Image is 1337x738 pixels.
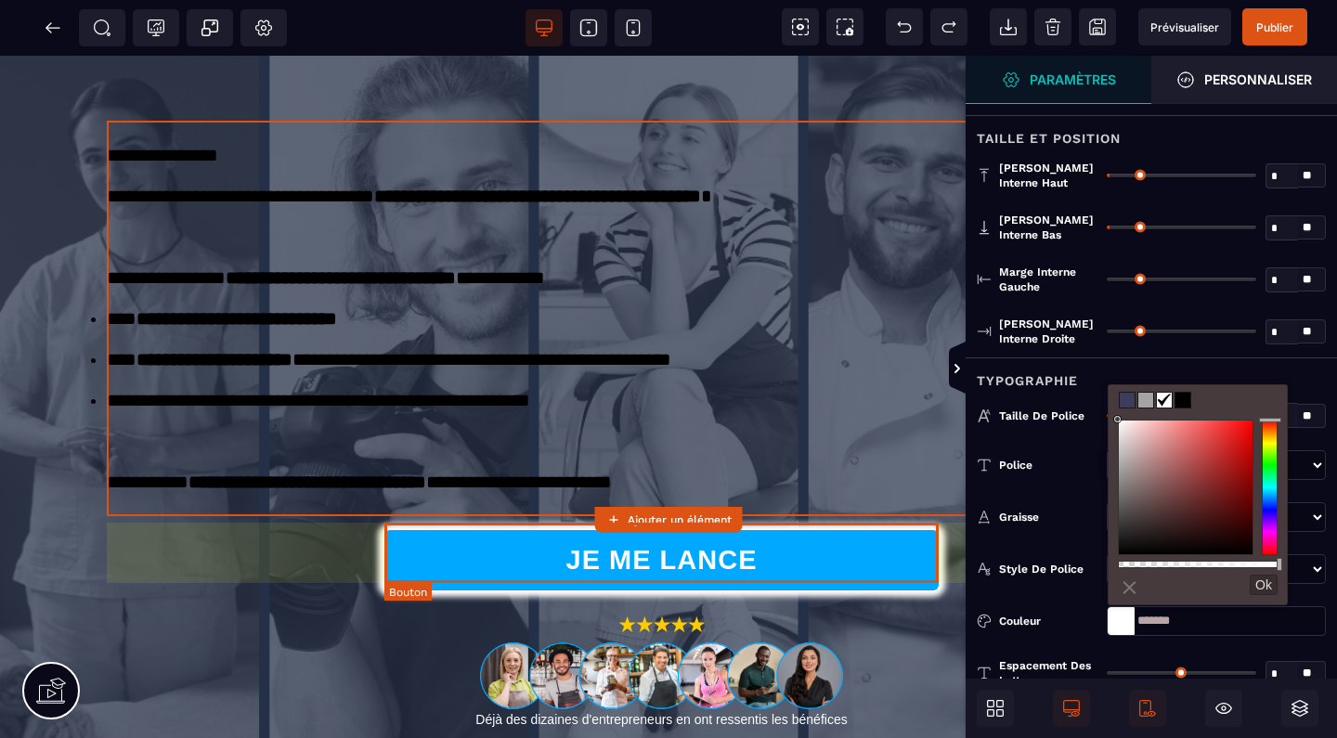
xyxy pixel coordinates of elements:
[1079,8,1116,45] span: Enregistrer
[930,8,967,45] span: Rétablir
[107,656,1216,672] p: Déjà des dizaines d'entrepreneurs en ont ressentis les bénéfices
[999,658,1097,688] span: Espacement des lettres
[187,9,233,46] span: Créer une alerte modale
[1156,392,1173,408] span: rgb(255, 255, 255)
[201,19,219,37] span: Popup
[1204,72,1312,86] strong: Personnaliser
[1150,20,1219,34] span: Prévisualiser
[93,19,111,37] span: SEO
[826,8,863,45] span: Capture d'écran
[1053,690,1090,727] span: Afficher le desktop
[1138,8,1231,45] span: Aperçu
[254,19,273,37] span: Réglages Body
[966,342,984,397] span: Afficher les vues
[886,8,923,45] span: Défaire
[966,56,1151,104] span: Ouvrir le gestionnaire de styles
[966,115,1337,149] div: Taille et position
[999,612,1097,630] div: Couleur
[1151,56,1337,104] span: Ouvrir le gestionnaire de styles
[1119,392,1136,408] span: rgb(59, 61, 90)
[999,265,1097,294] span: Marge interne gauche
[1129,690,1166,727] span: Afficher le mobile
[999,508,1097,526] div: Graisse
[34,9,71,46] span: Retour
[1118,572,1141,602] a: ⨯
[966,357,1337,392] div: Typographie
[615,9,652,46] span: Voir mobile
[1137,392,1154,408] span: rgb(165, 163, 163)
[999,560,1097,578] div: Style de police
[1250,575,1278,595] button: Ok
[999,408,1084,423] span: Taille de police
[999,213,1097,242] span: [PERSON_NAME] interne bas
[1030,72,1116,86] strong: Paramètres
[240,9,287,46] span: Favicon
[999,161,1097,190] span: [PERSON_NAME] interne haut
[147,19,165,37] span: Tracking
[999,456,1097,474] div: Police
[1256,20,1293,34] span: Publier
[480,584,843,656] img: 1063856954d7fde9abfebc33ed0d6fdb_portrait_eleve_formation_fiche_google.png
[1205,690,1242,727] span: Masquer le bloc
[79,9,125,46] span: Métadata SEO
[133,9,179,46] span: Code de suivi
[1242,8,1307,45] span: Enregistrer le contenu
[384,474,940,535] button: JE ME LANCE
[595,507,743,533] button: Ajouter un élément
[999,317,1097,346] span: [PERSON_NAME] interne droite
[628,513,732,526] strong: Ajouter un élément
[526,9,563,46] span: Voir bureau
[990,8,1027,45] span: Importer
[1175,392,1191,408] span: rgb(0, 0, 0)
[782,8,819,45] span: Voir les composants
[616,553,708,584] img: 9a6f46f374ff9e5a2dd4d857b5b3b2a1_5_e%CC%81toiles_formation.png
[570,9,607,46] span: Voir tablette
[1034,8,1071,45] span: Nettoyage
[1281,690,1318,727] span: Ouvrir les calques
[977,690,1014,727] span: Ouvrir les blocs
